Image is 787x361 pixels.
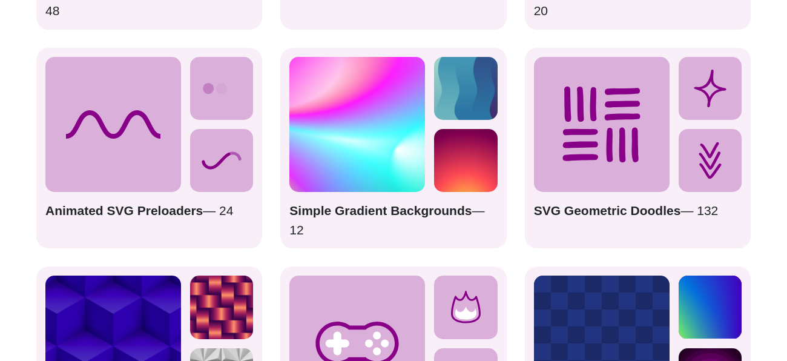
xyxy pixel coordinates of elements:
p: — 24 [45,201,253,239]
strong: Animated SVG Preloaders [45,204,203,217]
img: alternating gradient chain from purple to green [434,57,497,120]
p: — 12 [289,201,497,239]
img: colorful radial mesh gradient rainbow [289,57,425,193]
img: red shiny ribbon woven into a pattern [190,276,253,339]
img: glowing yellow warming the purple vector sky [434,129,497,192]
strong: SVG Geometric Doodles [534,204,681,217]
p: — 132 [534,201,742,239]
strong: Simple Gradient Backgrounds [289,204,472,217]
